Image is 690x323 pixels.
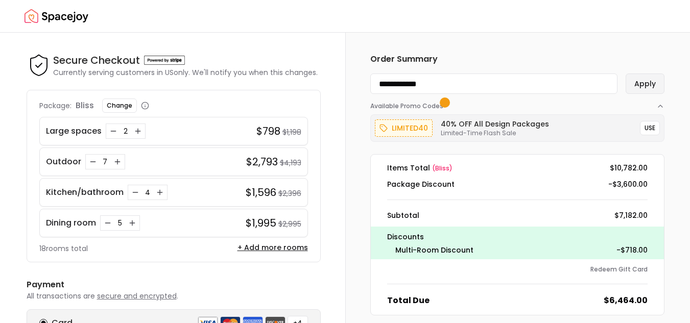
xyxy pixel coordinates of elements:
[370,53,664,65] h6: Order Summary
[246,216,276,230] h4: $1,995
[27,279,321,291] h6: Payment
[127,218,137,228] button: Increase quantity for Dining room
[46,186,124,198] p: Kitchen/bathroom
[76,100,94,112] p: bliss
[370,102,446,110] span: Available Promo Codes
[246,185,276,200] h4: $1,596
[441,129,549,137] p: Limited-Time Flash Sale
[46,156,81,168] p: Outdoor
[370,110,664,142] div: Available Promo Codes
[108,126,118,136] button: Decrease quantity for Large spaces
[282,127,301,137] small: $1,198
[610,163,648,173] dd: $10,782.00
[97,291,177,301] span: secure and encrypted
[441,119,549,129] h6: 40% OFF All Design Packages
[102,98,137,113] button: Change
[237,242,308,253] button: + Add more rooms
[88,157,98,167] button: Decrease quantity for Outdoor
[387,179,455,189] dt: Package Discount
[608,179,648,189] dd: -$3,600.00
[626,73,664,94] button: Apply
[387,210,419,220] dt: Subtotal
[100,157,110,167] div: 7
[130,187,140,197] button: Decrease quantity for Kitchen/bathroom
[614,210,648,220] dd: $7,182.00
[256,124,280,138] h4: $798
[46,125,102,137] p: Large spaces
[25,6,88,27] img: Spacejoy Logo
[387,163,453,173] dt: Items Total
[280,158,301,168] small: $4,193
[53,53,140,67] h4: Secure Checkout
[39,101,72,111] p: Package:
[278,219,301,229] small: $2,995
[370,94,664,110] button: Available Promo Codes
[395,245,473,255] dt: Multi-Room Discount
[392,122,428,134] p: limited40
[46,217,96,229] p: Dining room
[387,231,648,243] p: Discounts
[144,56,185,65] img: Powered by stripe
[53,67,318,78] p: Currently serving customers in US only. We'll notify you when this changes.
[112,157,123,167] button: Increase quantity for Outdoor
[133,126,143,136] button: Increase quantity for Large spaces
[616,245,648,255] dd: -$718.00
[387,294,430,307] dt: Total Due
[115,218,125,228] div: 5
[25,6,88,27] a: Spacejoy
[432,164,453,172] span: ( bliss )
[155,187,165,197] button: Increase quantity for Kitchen/bathroom
[640,121,660,135] button: USE
[590,265,648,274] button: Redeem Gift Card
[604,294,648,307] dd: $6,464.00
[39,243,88,254] p: 18 rooms total
[278,188,301,198] small: $2,396
[103,218,113,228] button: Decrease quantity for Dining room
[27,291,321,301] p: All transactions are .
[121,126,131,136] div: 2
[246,155,278,169] h4: $2,793
[142,187,153,197] div: 4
